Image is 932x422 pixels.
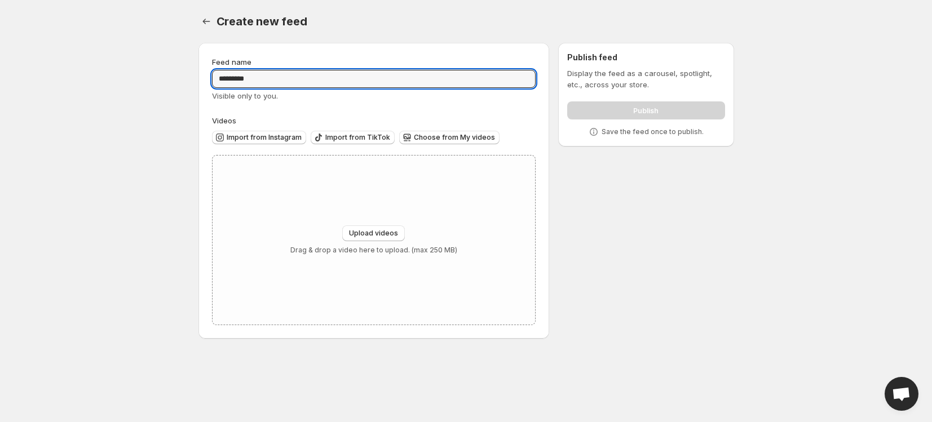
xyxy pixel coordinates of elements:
[311,131,395,144] button: Import from TikTok
[198,14,214,29] button: Settings
[212,57,251,66] span: Feed name
[212,91,278,100] span: Visible only to you.
[325,133,390,142] span: Import from TikTok
[602,127,704,136] p: Save the feed once to publish.
[342,225,405,241] button: Upload videos
[212,131,306,144] button: Import from Instagram
[567,52,725,63] h2: Publish feed
[217,15,307,28] span: Create new feed
[567,68,725,90] p: Display the feed as a carousel, spotlight, etc., across your store.
[227,133,302,142] span: Import from Instagram
[414,133,495,142] span: Choose from My videos
[399,131,500,144] button: Choose from My videos
[885,377,918,411] a: Open chat
[290,246,457,255] p: Drag & drop a video here to upload. (max 250 MB)
[212,116,236,125] span: Videos
[349,229,398,238] span: Upload videos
